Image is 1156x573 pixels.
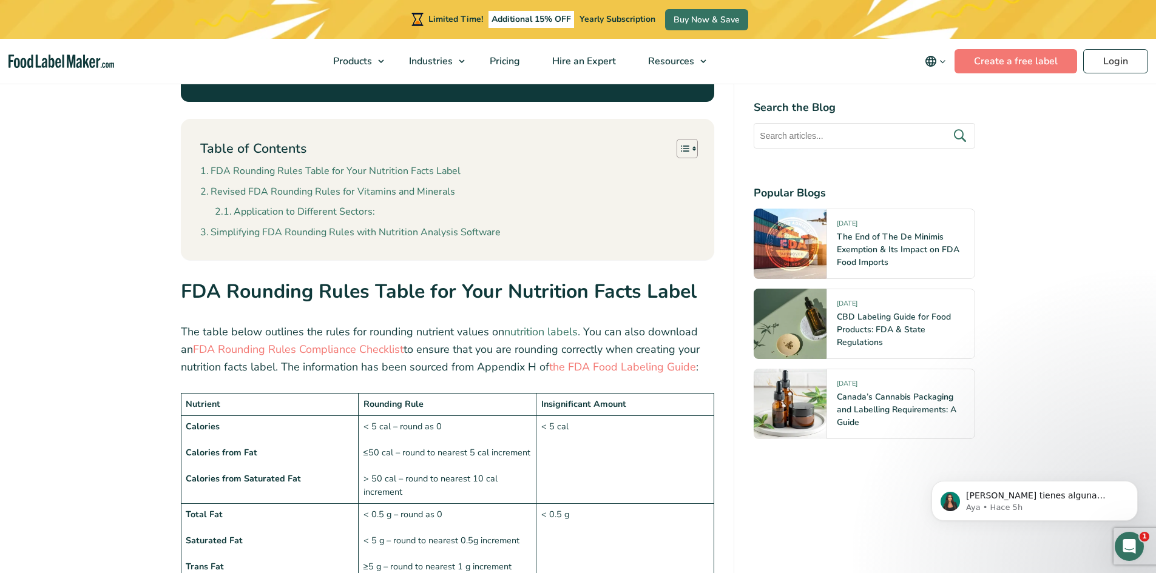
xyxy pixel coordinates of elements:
[359,415,536,503] td: < 5 cal – round as 0 ≤50 cal – round to nearest 5 cal increment > 50 cal – round to nearest 10 ca...
[665,9,748,30] a: Buy Now & Save
[504,324,578,339] a: nutrition labels
[1140,532,1149,541] span: 1
[488,11,574,28] span: Additional 15% OFF
[536,39,629,84] a: Hire an Expert
[536,415,714,503] td: < 5 cal
[186,398,220,410] strong: Nutrient
[837,299,857,313] span: [DATE]
[363,398,424,410] strong: Rounding Rule
[632,39,712,84] a: Resources
[913,455,1156,540] iframe: Intercom notifications mensaje
[428,13,483,25] span: Limited Time!
[668,138,695,159] a: Toggle Table of Content
[186,560,224,572] strong: Trans Fat
[474,39,533,84] a: Pricing
[317,39,390,84] a: Products
[580,13,655,25] span: Yearly Subscription
[1083,49,1148,73] a: Login
[393,39,471,84] a: Industries
[486,55,521,68] span: Pricing
[186,420,220,432] strong: Calories
[837,231,959,268] a: The End of The De Minimis Exemption & Its Impact on FDA Food Imports
[955,49,1077,73] a: Create a free label
[215,204,375,220] a: Application to Different Sectors:
[837,379,857,393] span: [DATE]
[330,55,373,68] span: Products
[193,342,404,357] a: FDA Rounding Rules Compliance Checklist
[200,184,455,200] a: Revised FDA Rounding Rules for Vitamins and Minerals
[541,398,626,410] strong: Insignificant Amount
[405,55,454,68] span: Industries
[200,225,501,241] a: Simplifying FDA Rounding Rules with Nutrition Analysis Software
[200,164,461,179] a: FDA Rounding Rules Table for Your Nutrition Facts Label
[549,360,696,374] a: the FDA Food Labeling Guide
[186,508,223,520] strong: Total Fat
[644,55,695,68] span: Resources
[186,534,243,546] strong: Saturated Fat
[1115,532,1144,561] iframe: Intercom live chat
[754,123,975,149] input: Search articles...
[837,219,857,233] span: [DATE]
[181,278,697,304] strong: FDA Rounding Rules Table for Your Nutrition Facts Label
[754,99,975,116] h4: Search the Blog
[837,311,951,348] a: CBD Labeling Guide for Food Products: FDA & State Regulations
[186,472,301,484] strong: Calories from Saturated Fat
[186,446,257,458] strong: Calories from Fat
[549,55,617,68] span: Hire an Expert
[181,323,715,375] p: The table below outlines the rules for rounding nutrient values on . You can also download an to ...
[200,139,306,158] p: Table of Contents
[754,185,975,201] h4: Popular Blogs
[837,391,956,428] a: Canada’s Cannabis Packaging and Labelling Requirements: A Guide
